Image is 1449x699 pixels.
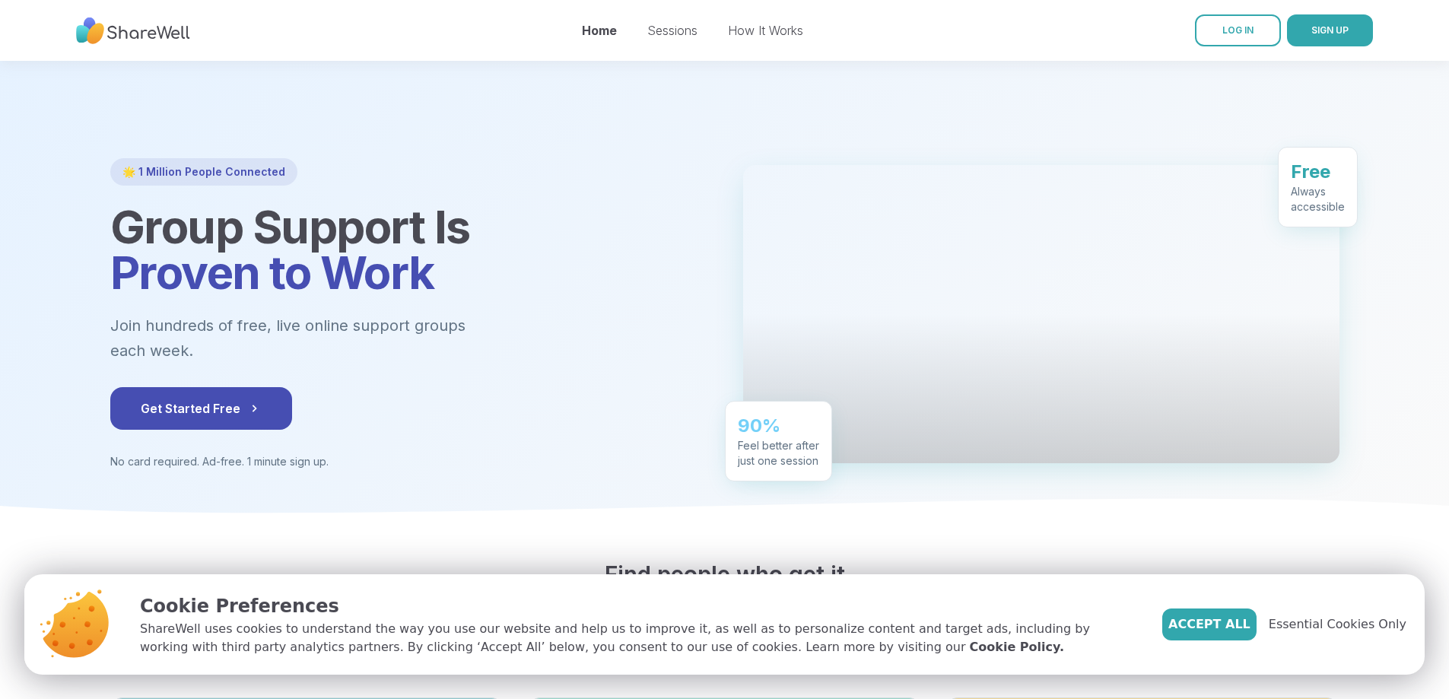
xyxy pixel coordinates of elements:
a: Home [582,23,617,38]
span: Get Started Free [141,399,262,418]
img: ShareWell Nav Logo [76,10,190,52]
span: Essential Cookies Only [1269,615,1406,634]
button: Get Started Free [110,387,292,430]
div: Always accessible [1291,183,1345,214]
p: ShareWell uses cookies to understand the way you use our website and help us to improve it, as we... [140,620,1138,656]
h1: Group Support Is [110,204,707,295]
div: Free [1291,159,1345,183]
span: Proven to Work [110,245,434,300]
p: No card required. Ad-free. 1 minute sign up. [110,454,707,469]
h2: Find people who get it [110,561,1339,588]
button: Accept All [1162,608,1257,640]
span: Accept All [1168,615,1250,634]
p: Cookie Preferences [140,593,1138,620]
div: Feel better after just one session [738,437,819,468]
button: SIGN UP [1287,14,1373,46]
a: Sessions [647,23,697,38]
div: 🌟 1 Million People Connected [110,158,297,186]
a: LOG IN [1195,14,1281,46]
span: SIGN UP [1311,24,1349,36]
a: How It Works [728,23,803,38]
a: Cookie Policy. [970,638,1064,656]
span: LOG IN [1222,24,1254,36]
div: 90% [738,413,819,437]
p: Join hundreds of free, live online support groups each week. [110,313,548,363]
